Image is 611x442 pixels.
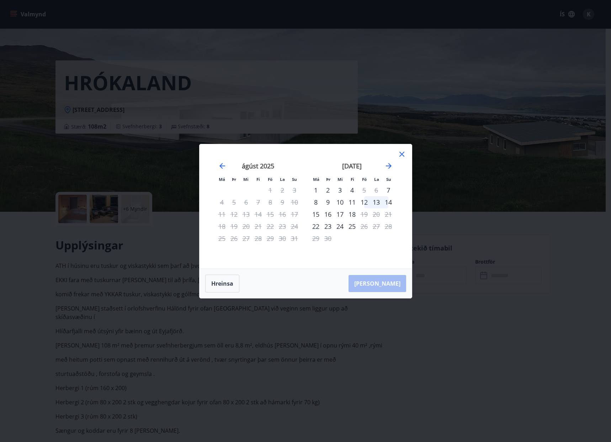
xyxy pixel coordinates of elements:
div: 9 [322,196,334,208]
td: Not available. mánudagur, 29. september 2025 [310,232,322,244]
td: Not available. föstudagur, 22. ágúst 2025 [264,220,276,232]
small: Má [219,177,225,182]
td: Choose sunnudagur, 7. september 2025 as your check-in date. It’s available. [382,184,394,196]
td: Not available. laugardagur, 30. ágúst 2025 [276,232,288,244]
small: Má [313,177,319,182]
td: Choose fimmtudagur, 11. september 2025 as your check-in date. It’s available. [346,196,358,208]
td: Choose mánudagur, 1. september 2025 as your check-in date. It’s available. [310,184,322,196]
td: Not available. föstudagur, 29. ágúst 2025 [264,232,276,244]
td: Not available. föstudagur, 5. september 2025 [358,184,370,196]
td: Not available. fimmtudagur, 28. ágúst 2025 [252,232,264,244]
td: Choose föstudagur, 12. september 2025 as your check-in date. It’s available. [358,196,370,208]
td: Not available. fimmtudagur, 7. ágúst 2025 [252,196,264,208]
div: Aðeins innritun í boði [310,184,322,196]
small: Fö [362,177,367,182]
small: Su [292,177,297,182]
small: Su [386,177,391,182]
td: Not available. miðvikudagur, 20. ágúst 2025 [240,220,252,232]
div: 23 [322,220,334,232]
div: 24 [334,220,346,232]
strong: ágúst 2025 [242,162,274,170]
td: Not available. fimmtudagur, 21. ágúst 2025 [252,220,264,232]
td: Not available. sunnudagur, 3. ágúst 2025 [288,184,301,196]
div: Aðeins innritun í boði [310,220,322,232]
td: Choose þriðjudagur, 23. september 2025 as your check-in date. It’s available. [322,220,334,232]
td: Not available. sunnudagur, 21. september 2025 [382,208,394,220]
td: Not available. mánudagur, 18. ágúst 2025 [216,220,228,232]
td: Not available. þriðjudagur, 5. ágúst 2025 [228,196,240,208]
td: Not available. laugardagur, 20. september 2025 [370,208,382,220]
td: Not available. miðvikudagur, 13. ágúst 2025 [240,208,252,220]
td: Not available. miðvikudagur, 6. ágúst 2025 [240,196,252,208]
div: Aðeins útritun í boði [358,184,370,196]
div: Move forward to switch to the next month. [384,162,393,170]
strong: [DATE] [342,162,362,170]
td: Not available. laugardagur, 27. september 2025 [370,220,382,232]
td: Choose þriðjudagur, 2. september 2025 as your check-in date. It’s available. [322,184,334,196]
td: Not available. miðvikudagur, 27. ágúst 2025 [240,232,252,244]
td: Not available. föstudagur, 8. ágúst 2025 [264,196,276,208]
button: Hreinsa [205,275,239,292]
td: Not available. laugardagur, 16. ágúst 2025 [276,208,288,220]
div: 18 [346,208,358,220]
td: Not available. föstudagur, 1. ágúst 2025 [264,184,276,196]
small: Mi [338,177,343,182]
small: La [374,177,379,182]
div: 8 [310,196,322,208]
td: Not available. sunnudagur, 17. ágúst 2025 [288,208,301,220]
td: Choose mánudagur, 22. september 2025 as your check-in date. It’s available. [310,220,322,232]
td: Choose miðvikudagur, 24. september 2025 as your check-in date. It’s available. [334,220,346,232]
td: Not available. föstudagur, 26. september 2025 [358,220,370,232]
td: Choose mánudagur, 15. september 2025 as your check-in date. It’s available. [310,208,322,220]
td: Choose fimmtudagur, 18. september 2025 as your check-in date. It’s available. [346,208,358,220]
div: Calendar [208,153,403,260]
td: Not available. laugardagur, 2. ágúst 2025 [276,184,288,196]
td: Not available. mánudagur, 4. ágúst 2025 [216,196,228,208]
td: Not available. þriðjudagur, 12. ágúst 2025 [228,208,240,220]
div: 13 [370,196,382,208]
div: 25 [346,220,358,232]
td: Not available. föstudagur, 19. september 2025 [358,208,370,220]
small: Fi [256,177,260,182]
td: Not available. laugardagur, 9. ágúst 2025 [276,196,288,208]
td: Not available. þriðjudagur, 30. september 2025 [322,232,334,244]
td: Choose miðvikudagur, 10. september 2025 as your check-in date. It’s available. [334,196,346,208]
small: Fö [268,177,272,182]
small: Þr [326,177,330,182]
div: 15 [310,208,322,220]
td: Not available. laugardagur, 23. ágúst 2025 [276,220,288,232]
td: Not available. þriðjudagur, 19. ágúst 2025 [228,220,240,232]
div: Aðeins útritun í boði [358,220,370,232]
td: Not available. föstudagur, 15. ágúst 2025 [264,208,276,220]
td: Not available. sunnudagur, 28. september 2025 [382,220,394,232]
div: 10 [334,196,346,208]
small: La [280,177,285,182]
td: Choose þriðjudagur, 9. september 2025 as your check-in date. It’s available. [322,196,334,208]
td: Not available. laugardagur, 6. september 2025 [370,184,382,196]
td: Choose miðvikudagur, 3. september 2025 as your check-in date. It’s available. [334,184,346,196]
small: Fi [351,177,354,182]
td: Choose þriðjudagur, 16. september 2025 as your check-in date. It’s available. [322,208,334,220]
div: 3 [334,184,346,196]
td: Choose miðvikudagur, 17. september 2025 as your check-in date. It’s available. [334,208,346,220]
div: 4 [346,184,358,196]
div: 11 [346,196,358,208]
small: Þr [232,177,236,182]
div: 2 [322,184,334,196]
td: Choose mánudagur, 8. september 2025 as your check-in date. It’s available. [310,196,322,208]
td: Choose laugardagur, 13. september 2025 as your check-in date. It’s available. [370,196,382,208]
div: 12 [358,196,370,208]
small: Mi [243,177,249,182]
div: 14 [382,196,394,208]
td: Not available. þriðjudagur, 26. ágúst 2025 [228,232,240,244]
td: Choose fimmtudagur, 25. september 2025 as your check-in date. It’s available. [346,220,358,232]
td: Not available. sunnudagur, 31. ágúst 2025 [288,232,301,244]
td: Not available. mánudagur, 11. ágúst 2025 [216,208,228,220]
td: Choose fimmtudagur, 4. september 2025 as your check-in date. It’s available. [346,184,358,196]
div: Move backward to switch to the previous month. [218,162,227,170]
div: 16 [322,208,334,220]
div: 17 [334,208,346,220]
td: Not available. sunnudagur, 10. ágúst 2025 [288,196,301,208]
div: Aðeins innritun í boði [382,184,394,196]
td: Not available. mánudagur, 25. ágúst 2025 [216,232,228,244]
